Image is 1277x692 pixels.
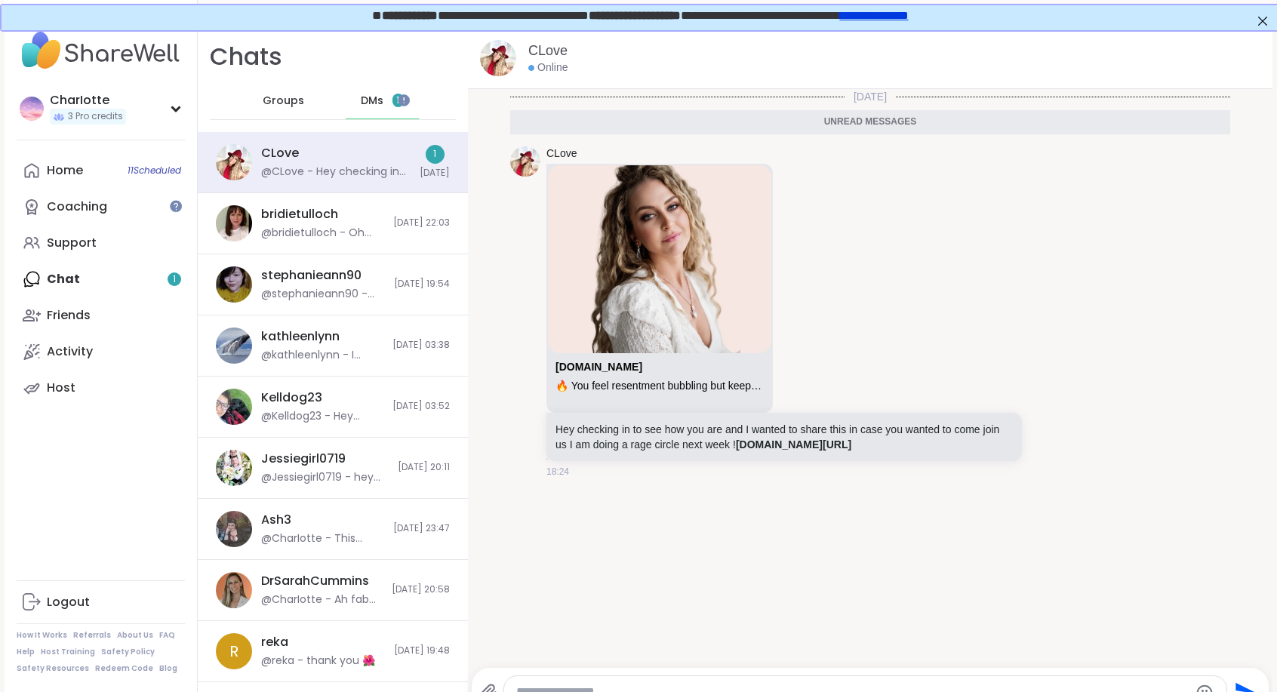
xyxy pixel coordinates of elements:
div: Kelldog23 [261,389,322,406]
div: @stephanieann90 - awesome! [261,287,385,302]
div: Friends [47,307,91,324]
a: Help [17,647,35,657]
span: r [229,640,238,663]
span: [DATE] [845,89,896,104]
div: Jessiegirl0719 [261,451,346,467]
div: @bridietulloch - Oh wow, thank you. I will definitely join you. I need to regulate every day just... [261,226,384,241]
h1: Chats [210,40,282,74]
span: [DATE] [420,167,450,180]
a: CLove [546,146,577,161]
img: https://sharewell-space-live.sfo3.digitaloceanspaces.com/user-generated/380e89db-2a5e-43fa-ad13-d... [510,146,540,177]
div: Host [47,380,75,396]
a: FAQ [159,630,175,641]
div: @CLove - Hey checking in to see how you are and I wanted to share this in case you wanted to come... [261,165,411,180]
img: https://sharewell-space-live.sfo3.digitaloceanspaces.com/user-generated/9e22d4b8-9814-487a-b0d5-6... [216,511,252,547]
iframe: Spotlight [170,200,182,212]
a: Safety Policy [101,647,155,657]
div: Ash3 [261,512,291,528]
div: Home [47,162,83,179]
div: reka [261,634,288,650]
img: https://sharewell-space-live.sfo3.digitaloceanspaces.com/user-generated/f4be022b-9d23-4718-9520-a... [216,205,252,241]
div: Unread messages [510,110,1230,134]
div: Support [47,235,97,251]
img: CharIotte [20,97,44,121]
div: Activity [47,343,93,360]
p: Hey checking in to see how you are and I wanted to share this in case you wanted to come join us ... [555,422,1013,452]
span: 3 Pro credits [68,110,123,123]
a: Host [17,370,185,406]
div: @reka - thank you 🌺 [261,654,375,669]
img: ShareWell Nav Logo [17,24,185,77]
div: Coaching [47,198,107,215]
span: [DATE] 20:11 [398,461,450,474]
span: [DATE] 19:48 [394,644,450,657]
img: https://sharewell-space-live.sfo3.digitaloceanspaces.com/user-generated/a83e0c5a-a5d7-4dfe-98a3-d... [216,328,252,364]
span: 1 [396,94,399,107]
a: How It Works [17,630,67,641]
span: [DATE] 19:54 [394,278,450,291]
img: https://images.leadconnectorhq.com/image/f_webp/q_80/r_1200/u_https://assets.cdn.filesafe.space/x... [548,165,771,353]
div: CharIotte [50,92,126,109]
span: [DATE] 03:38 [392,339,450,352]
a: Referrals [73,630,111,641]
a: Activity [17,334,185,370]
a: Safety Resources [17,663,89,674]
div: bridietulloch [261,206,338,223]
a: Attachment [555,361,642,373]
a: CLove [528,42,568,60]
a: Host Training [41,647,95,657]
div: CLove [261,145,299,161]
span: 18:24 [546,465,569,478]
img: https://sharewell-space-live.sfo3.digitaloceanspaces.com/user-generated/380e89db-2a5e-43fa-ad13-d... [480,40,516,76]
div: 🔥 You feel resentment bubbling but keep swallowing it to be the “bigger person” [555,380,764,392]
span: DMs [361,94,383,109]
div: @Jessiegirl0719 - hey just a reminder about my disability advocacy session [DATE] hope to see you... [261,470,389,485]
a: Redeem Code [95,663,153,674]
span: [DATE] 03:52 [392,400,450,413]
a: Support [17,225,185,261]
a: Friends [17,297,185,334]
span: [DATE] 20:58 [392,583,450,596]
div: Logout [47,594,90,610]
div: stephanieann90 [261,267,362,284]
a: [DOMAIN_NAME][URL] [736,438,851,451]
img: https://sharewell-space-live.sfo3.digitaloceanspaces.com/user-generated/f837f3be-89e4-4695-8841-a... [216,389,252,425]
a: Blog [159,663,177,674]
img: https://sharewell-space-live.sfo3.digitaloceanspaces.com/user-generated/b83244e3-9888-4f59-acb3-5... [216,572,252,608]
div: DrSarahCummins [261,573,369,589]
div: @CharIotte - Ah fab that works great, thank you [PERSON_NAME] [261,592,383,607]
img: https://sharewell-space-live.sfo3.digitaloceanspaces.com/user-generated/4d5096c9-4b99-4ae9-9294-7... [216,266,252,303]
div: kathleenlynn [261,328,340,345]
span: Groups [263,94,304,109]
span: 11 Scheduled [128,165,181,177]
a: Logout [17,584,185,620]
iframe: Spotlight [398,94,410,106]
img: https://sharewell-space-live.sfo3.digitaloceanspaces.com/user-generated/3602621c-eaa5-4082-863a-9... [216,450,252,486]
img: https://sharewell-space-live.sfo3.digitaloceanspaces.com/user-generated/380e89db-2a5e-43fa-ad13-d... [216,144,252,180]
a: Home11Scheduled [17,152,185,189]
a: About Us [117,630,153,641]
a: Coaching [17,189,185,225]
span: [DATE] 22:03 [393,217,450,229]
span: [DATE] 23:47 [393,522,450,535]
div: @CharIotte - This message was deleted. [261,531,384,546]
div: @kathleenlynn - I actually thought about that, but I'll be honest I didn't know if you were there... [261,348,383,363]
div: Online [528,60,568,75]
div: 1 [426,145,445,164]
div: @Kelldog23 - Hey how’s it going [261,409,383,424]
